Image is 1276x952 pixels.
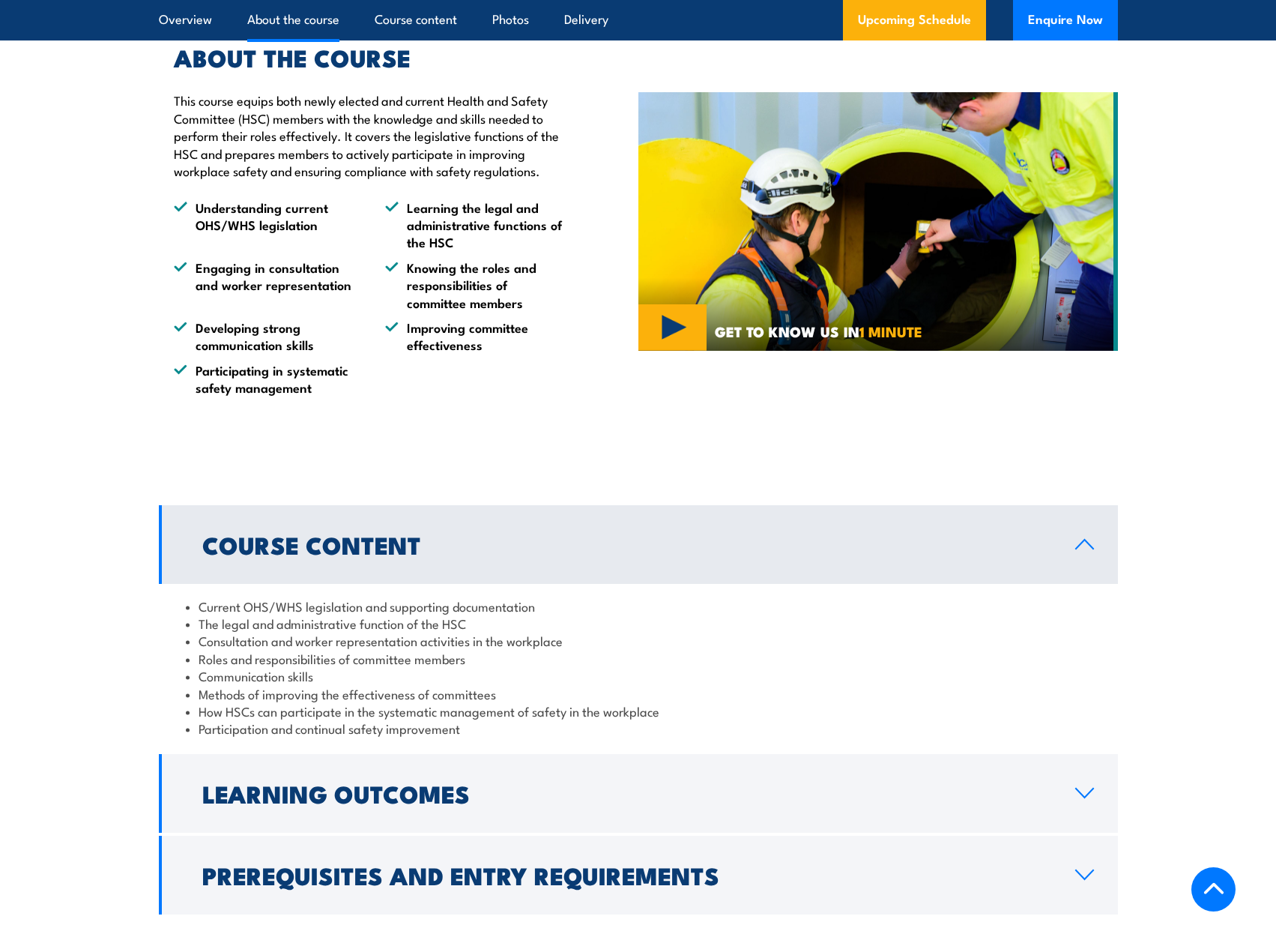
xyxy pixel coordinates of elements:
[385,199,569,251] li: Learning the legal and administrative functions of the HSC
[159,754,1118,833] a: Learning Outcomes
[715,325,922,338] span: GET TO KNOW US IN
[385,259,569,311] li: Knowing the roles and responsibilities of committee members
[186,720,1091,737] li: Participation and continual safety improvement
[174,319,358,354] li: Developing strong communication skills
[859,320,922,342] strong: 1 MINUTE
[174,46,569,67] h2: ABOUT THE COURSE
[174,199,358,251] li: Understanding current OHS/WHS legislation
[174,91,569,179] p: This course equips both newly elected and current Health and Safety Committee (HSC) members with ...
[186,702,1091,720] li: How HSCs can participate in the systematic management of safety in the workplace
[186,685,1091,702] li: Methods of improving the effectiveness of committees
[174,259,358,311] li: Engaging in consultation and worker representation
[186,667,1091,684] li: Communication skills
[385,319,569,354] li: Improving committee effectiveness
[186,615,1091,632] li: The legal and administrative function of the HSC
[202,864,1051,885] h2: Prerequisites and Entry Requirements
[186,632,1091,649] li: Consultation and worker representation activities in the workplace
[186,597,1091,615] li: Current OHS/WHS legislation and supporting documentation
[174,361,358,397] li: Participating in systematic safety management
[202,783,1051,804] h2: Learning Outcomes
[202,534,1051,555] h2: Course Content
[186,650,1091,667] li: Roles and responsibilities of committee members
[159,836,1118,915] a: Prerequisites and Entry Requirements
[159,505,1118,584] a: Course Content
